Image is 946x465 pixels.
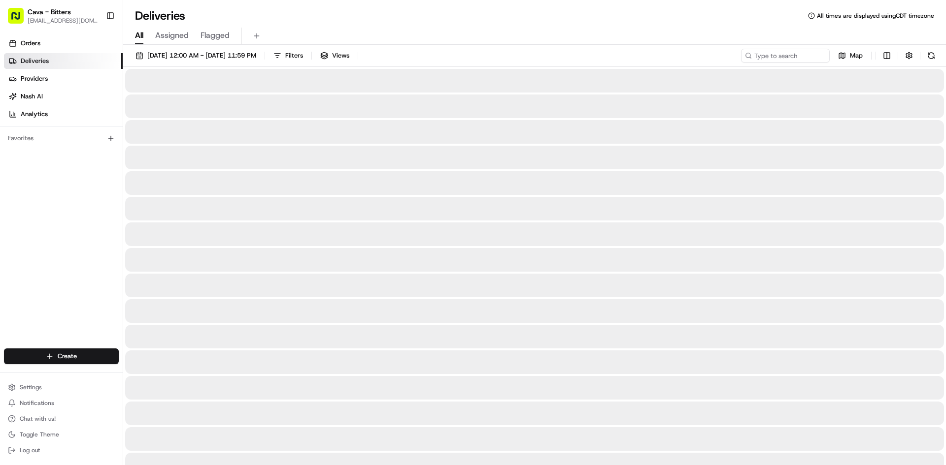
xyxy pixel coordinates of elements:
button: Toggle Theme [4,428,119,441]
a: Deliveries [4,53,123,69]
button: Map [834,49,867,62]
a: Orders [4,35,123,51]
span: Flagged [201,30,230,41]
span: Map [850,51,863,60]
div: Favorites [4,130,119,146]
h1: Deliveries [135,8,185,24]
span: Log out [20,446,40,454]
input: Type to search [741,49,830,62]
a: Nash AI [4,89,123,104]
button: Create [4,348,119,364]
button: Refresh [924,49,938,62]
span: Views [332,51,349,60]
span: Settings [20,383,42,391]
span: [DATE] 12:00 AM - [DATE] 11:59 PM [147,51,256,60]
span: Chat with us! [20,415,56,423]
a: Providers [4,71,123,87]
span: Notifications [20,399,54,407]
span: All times are displayed using CDT timezone [817,12,934,20]
button: Views [316,49,354,62]
button: Cava - Bitters[EMAIL_ADDRESS][DOMAIN_NAME] [4,4,102,28]
button: Chat with us! [4,412,119,426]
span: Create [58,352,77,361]
span: Assigned [155,30,189,41]
button: [EMAIL_ADDRESS][DOMAIN_NAME] [28,17,98,25]
span: All [135,30,143,41]
button: Log out [4,443,119,457]
span: Toggle Theme [20,431,59,438]
span: Orders [21,39,40,48]
button: Filters [269,49,307,62]
a: Analytics [4,106,123,122]
span: Filters [285,51,303,60]
button: Notifications [4,396,119,410]
span: Analytics [21,110,48,119]
button: [DATE] 12:00 AM - [DATE] 11:59 PM [131,49,261,62]
button: Cava - Bitters [28,7,71,17]
span: Nash AI [21,92,43,101]
span: Deliveries [21,57,49,65]
span: Providers [21,74,48,83]
button: Settings [4,380,119,394]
